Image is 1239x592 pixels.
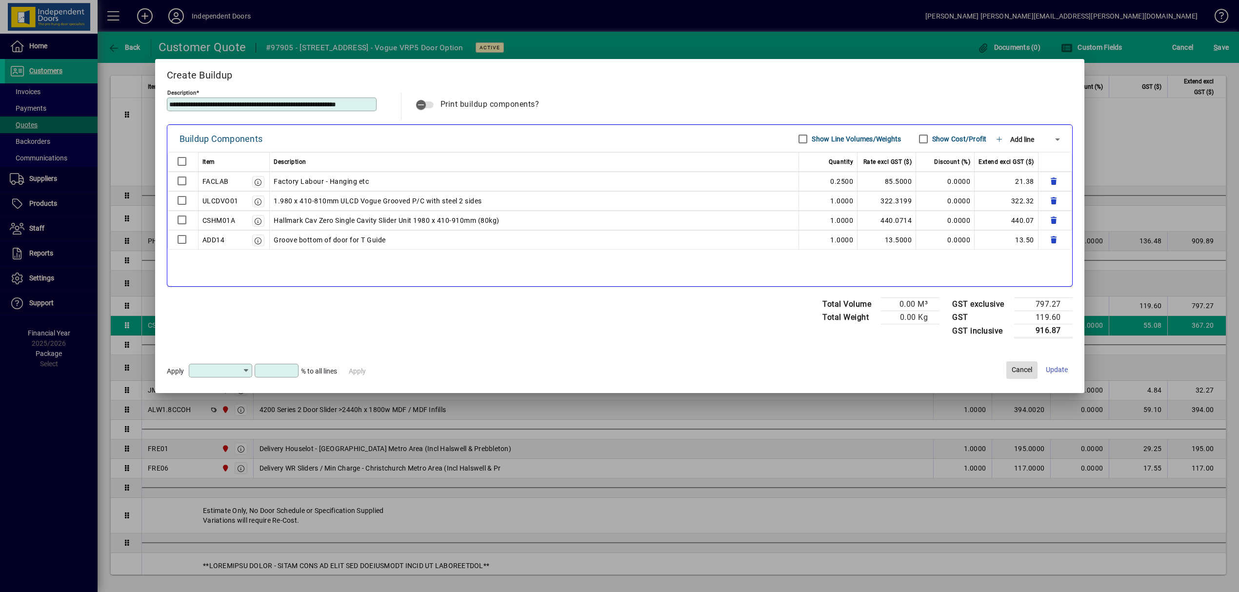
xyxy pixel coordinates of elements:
[202,156,215,168] span: Item
[799,191,858,211] td: 1.0000
[979,156,1034,168] span: Extend excl GST ($)
[799,172,858,191] td: 0.2500
[947,324,1014,338] td: GST inclusive
[861,234,912,246] div: 13.5000
[861,215,912,226] div: 440.0714
[916,172,975,191] td: 0.0000
[1006,361,1038,379] button: Cancel
[202,215,236,226] div: CSHM01A
[1014,311,1073,324] td: 119.60
[799,211,858,230] td: 1.0000
[1012,365,1032,375] span: Cancel
[1010,136,1034,143] span: Add line
[947,311,1014,324] td: GST
[934,156,970,168] span: Discount (%)
[861,176,912,187] div: 85.5000
[818,298,881,311] td: Total Volume
[975,211,1039,230] td: 440.07
[947,298,1014,311] td: GST exclusive
[799,230,858,250] td: 1.0000
[916,211,975,230] td: 0.0000
[301,367,337,375] span: % to all lines
[180,131,263,147] div: Buildup Components
[1046,365,1068,375] span: Update
[1041,361,1073,379] button: Update
[810,134,901,144] label: Show Line Volumes/Weights
[861,195,912,207] div: 322.3199
[881,298,939,311] td: 0.00 M³
[1014,324,1073,338] td: 916.87
[916,191,975,211] td: 0.0000
[1014,298,1073,311] td: 797.27
[975,230,1039,250] td: 13.50
[440,99,540,109] span: Print buildup components?
[167,89,196,96] mat-label: Description
[930,134,987,144] label: Show Cost/Profit
[202,234,225,246] div: ADD14
[829,156,853,168] span: Quantity
[881,311,939,324] td: 0.00 Kg
[916,230,975,250] td: 0.0000
[270,230,799,250] td: Groove bottom of door for T Guide
[818,311,881,324] td: Total Weight
[975,191,1039,211] td: 322.32
[270,191,799,211] td: 1.980 x 410-810mm ULCD Vogue Grooved P/C with steel 2 sides
[975,172,1039,191] td: 21.38
[270,172,799,191] td: Factory Labour - Hanging etc
[202,176,229,187] div: FACLAB
[863,156,912,168] span: Rate excl GST ($)
[270,211,799,230] td: Hallmark Cav Zero Single Cavity Slider Unit 1980 x 410-910mm (80kg)
[202,195,239,207] div: ULCDVO01
[167,367,184,375] span: Apply
[274,156,306,168] span: Description
[155,59,1084,87] h2: Create Buildup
